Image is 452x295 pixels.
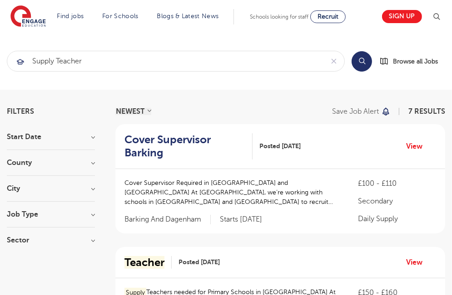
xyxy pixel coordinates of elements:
span: Filters [7,108,34,115]
a: View [406,256,429,268]
mark: Teacher [124,256,164,269]
a: Blogs & Latest News [157,13,219,19]
h3: City [7,185,95,192]
span: Barking And Dagenham [124,215,211,224]
img: Engage Education [10,5,46,28]
a: Browse all Jobs [379,56,445,67]
button: Search [352,51,372,72]
span: 7 RESULTS [408,107,445,116]
h3: Start Date [7,133,95,140]
a: For Schools [102,13,138,19]
span: Posted [DATE] [179,257,220,267]
p: Cover Supervisor Required in [GEOGRAPHIC_DATA] and [GEOGRAPHIC_DATA] At [GEOGRAPHIC_DATA], we’re ... [124,178,340,207]
h3: County [7,159,95,166]
p: Starts [DATE] [220,215,262,224]
span: Browse all Jobs [393,56,438,67]
p: Secondary [358,196,437,207]
a: Teacher [124,256,172,269]
input: Submit [7,51,323,71]
a: Cover Supervisor Barking [124,133,253,160]
span: Schools looking for staff [250,14,308,20]
a: Find jobs [57,13,84,19]
button: Clear [323,51,344,71]
p: £100 - £110 [358,178,437,189]
span: Posted [DATE] [259,141,301,151]
h3: Job Type [7,211,95,218]
a: Sign up [382,10,422,23]
span: Recruit [318,13,338,20]
button: Save job alert [332,108,391,115]
a: View [406,140,429,152]
h3: Sector [7,237,95,244]
p: Daily Supply [358,213,437,224]
div: Submit [7,51,345,72]
p: Save job alert [332,108,379,115]
h2: Cover Supervisor Barking [124,133,245,160]
a: Recruit [310,10,346,23]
